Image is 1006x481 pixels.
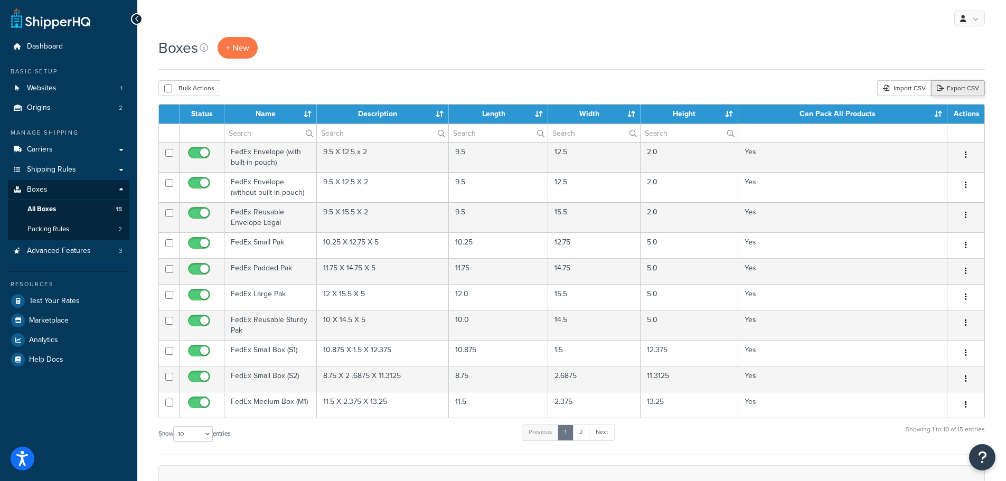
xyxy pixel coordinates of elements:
td: 9.5 X 12.5 x 2 [317,142,449,172]
td: FedEx Reusable Envelope Legal [224,202,317,232]
th: Width : activate to sort column ascending [548,105,641,124]
a: Origins 2 [8,98,129,118]
td: 13.25 [641,392,738,418]
input: Search [548,124,640,142]
span: Origins [27,103,51,112]
td: Yes [738,142,947,172]
span: 2 [118,225,122,234]
th: Actions [947,105,984,124]
td: 9.5 [449,172,548,202]
input: Search [449,124,548,142]
div: Resources [8,280,129,289]
td: 10.0 [449,310,548,340]
td: 1.5 [548,340,641,366]
td: 14.5 [548,310,641,340]
a: Carriers [8,140,129,159]
td: FedEx Large Pak [224,284,317,310]
span: All Boxes [27,205,56,214]
h1: Boxes [158,37,198,58]
li: Packing Rules [8,220,129,239]
td: Yes [738,310,947,340]
span: 15 [116,205,122,214]
td: FedEx Medium Box (M1) [224,392,317,418]
th: Description : activate to sort column ascending [317,105,449,124]
td: 10.25 X 12.75 X 5 [317,232,449,258]
a: Packing Rules 2 [8,220,129,239]
span: Analytics [29,336,58,345]
a: Dashboard [8,37,129,56]
td: 10.25 [449,232,548,258]
li: Websites [8,79,129,98]
td: 11.3125 [641,366,738,392]
td: 9.5 X 15.5 X 2 [317,202,449,232]
span: Marketplace [29,316,69,325]
td: 15.5 [548,284,641,310]
td: Yes [738,340,947,366]
td: 12.5 [548,172,641,202]
span: 1 [120,84,123,93]
td: 11.75 [449,258,548,284]
td: FedEx Envelope (without built-in pouch) [224,172,317,202]
td: 9.5 [449,142,548,172]
div: Showing 1 to 10 of 15 entries [906,423,985,446]
td: FedEx Envelope (with built-in pouch) [224,142,317,172]
a: Marketplace [8,311,129,330]
td: Yes [738,392,947,418]
td: 2.375 [548,392,641,418]
td: 2.6875 [548,366,641,392]
a: Next [589,425,615,440]
td: FedEx Small Box (S2) [224,366,317,392]
td: 10 X 14.5 X 5 [317,310,449,340]
td: 2.0 [641,202,738,232]
td: 8.75 X 2 .6875 X 11.3125 [317,366,449,392]
input: Search [641,124,738,142]
td: Yes [738,258,947,284]
td: 11.5 [449,392,548,418]
td: FedEx Reusable Sturdy Pak [224,310,317,340]
td: 11.5 X 2.375 X 13.25 [317,392,449,418]
td: 5.0 [641,232,738,258]
td: 12.375 [641,340,738,366]
a: 2 [572,425,590,440]
a: + New [218,37,258,59]
button: Open Resource Center [969,444,995,470]
a: Previous [522,425,559,440]
li: Origins [8,98,129,118]
td: 11.75 X 14.75 X 5 [317,258,449,284]
td: 12 X 15.5 X 5 [317,284,449,310]
button: Bulk Actions [158,80,220,96]
a: Help Docs [8,350,129,369]
span: Packing Rules [27,225,69,234]
li: Advanced Features [8,241,129,261]
span: Advanced Features [27,247,91,256]
td: 15.5 [548,202,641,232]
th: Can Pack All Products : activate to sort column ascending [738,105,947,124]
a: Test Your Rates [8,291,129,310]
span: Help Docs [29,355,63,364]
a: Shipping Rules [8,160,129,180]
td: 5.0 [641,258,738,284]
a: ShipperHQ Home [11,8,90,29]
input: Search [224,124,316,142]
li: Analytics [8,331,129,350]
div: Import CSV [877,80,931,96]
span: Test Your Rates [29,297,80,306]
td: FedEx Small Pak [224,232,317,258]
td: 10.875 [449,340,548,366]
li: All Boxes [8,200,129,219]
td: FedEx Padded Pak [224,258,317,284]
td: 2.0 [641,142,738,172]
input: Search [317,124,449,142]
th: Status [180,105,224,124]
a: Export CSV [931,80,985,96]
span: 3 [119,247,123,256]
span: Boxes [27,185,48,194]
td: Yes [738,202,947,232]
td: Yes [738,366,947,392]
span: Dashboard [27,42,63,51]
